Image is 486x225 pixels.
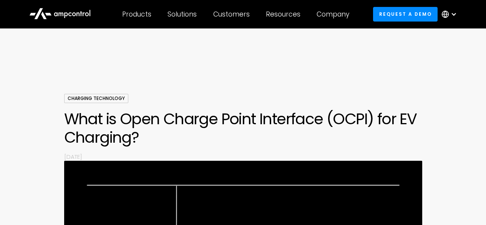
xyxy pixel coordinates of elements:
div: Solutions [168,10,197,18]
p: [DATE] [64,153,422,161]
div: Company [317,10,349,18]
h1: What is Open Charge Point Interface (OCPI) for EV Charging? [64,110,422,147]
div: Products [122,10,151,18]
div: Resources [266,10,300,18]
a: Request a demo [373,7,438,21]
div: Charging Technology [64,94,128,103]
div: Customers [213,10,250,18]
